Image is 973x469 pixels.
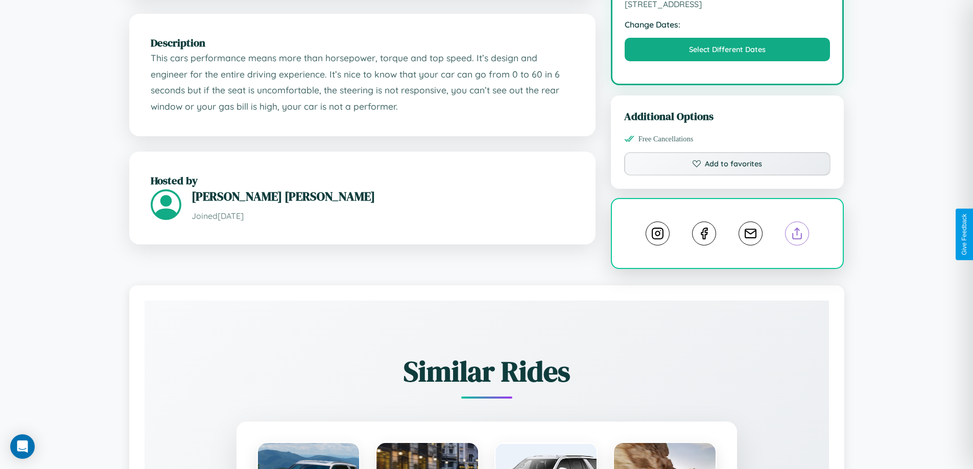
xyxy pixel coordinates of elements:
[638,135,694,143] span: Free Cancellations
[180,352,793,391] h2: Similar Rides
[192,209,574,224] p: Joined [DATE]
[10,434,35,459] div: Open Intercom Messenger
[151,50,574,115] p: This cars performance means more than horsepower, torque and top speed. It’s design and engineer ...
[625,19,830,30] strong: Change Dates:
[961,214,968,255] div: Give Feedback
[151,173,574,188] h2: Hosted by
[624,109,831,124] h3: Additional Options
[151,35,574,50] h2: Description
[625,38,830,61] button: Select Different Dates
[624,152,831,176] button: Add to favorites
[192,188,574,205] h3: [PERSON_NAME] [PERSON_NAME]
